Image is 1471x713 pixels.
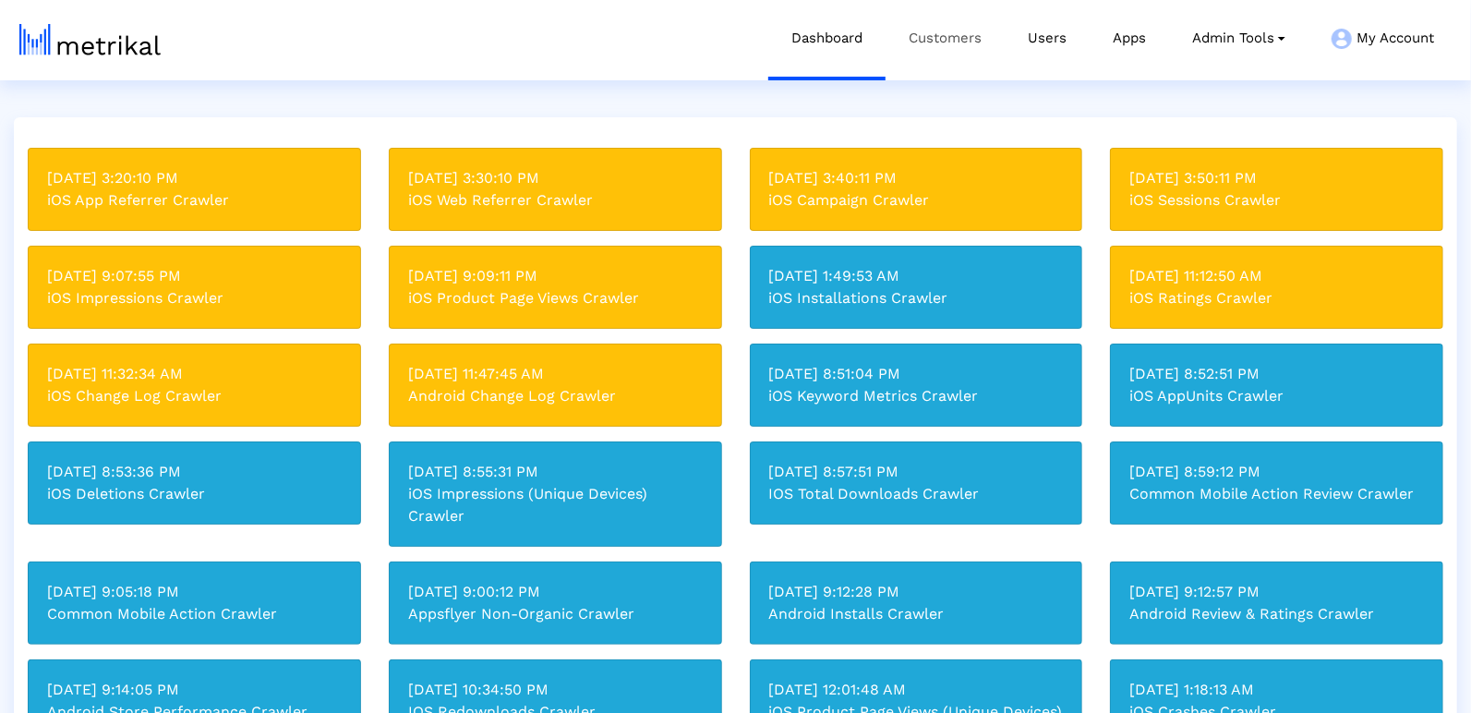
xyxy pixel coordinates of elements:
div: [DATE] 3:50:11 PM [1129,167,1424,189]
div: [DATE] 9:09:11 PM [408,265,703,287]
div: [DATE] 9:00:12 PM [408,581,703,603]
div: iOS Installations Crawler [769,287,1064,309]
div: [DATE] 9:05:18 PM [47,581,342,603]
div: [DATE] 9:12:57 PM [1129,581,1424,603]
div: [DATE] 10:34:50 PM [408,679,703,701]
div: [DATE] 9:14:05 PM [47,679,342,701]
div: iOS Impressions Crawler [47,287,342,309]
div: iOS Impressions (Unique Devices) Crawler [408,483,703,527]
div: iOS Deletions Crawler [47,483,342,505]
div: [DATE] 8:51:04 PM [769,363,1064,385]
div: Common Mobile Action Crawler [47,603,342,625]
div: [DATE] 8:59:12 PM [1129,461,1424,483]
div: Common Mobile Action Review Crawler [1129,483,1424,505]
div: [DATE] 11:12:50 AM [1129,265,1424,287]
div: iOS Ratings Crawler [1129,287,1424,309]
div: iOS App Referrer Crawler [47,189,342,211]
div: Android Review & Ratings Crawler [1129,603,1424,625]
div: [DATE] 1:18:13 AM [1129,679,1424,701]
div: iOS Keyword Metrics Crawler [769,385,1064,407]
div: iOS Web Referrer Crawler [408,189,703,211]
div: Appsflyer Non-Organic Crawler [408,603,703,625]
div: [DATE] 1:49:53 AM [769,265,1064,287]
div: iOS Campaign Crawler [769,189,1064,211]
div: iOS Sessions Crawler [1129,189,1424,211]
div: iOS AppUnits Crawler [1129,385,1424,407]
img: metrical-logo-light.png [19,24,161,55]
div: [DATE] 11:32:34 AM [47,363,342,385]
div: iOS Product Page Views Crawler [408,287,703,309]
div: [DATE] 8:53:36 PM [47,461,342,483]
div: IOS Total Downloads Crawler [769,483,1064,505]
div: Android Change Log Crawler [408,385,703,407]
div: [DATE] 3:20:10 PM [47,167,342,189]
div: [DATE] 11:47:45 AM [408,363,703,385]
div: [DATE] 9:07:55 PM [47,265,342,287]
div: [DATE] 3:30:10 PM [408,167,703,189]
div: [DATE] 3:40:11 PM [769,167,1064,189]
img: my-account-menu-icon.png [1332,29,1352,49]
div: [DATE] 9:12:28 PM [769,581,1064,603]
div: [DATE] 8:52:51 PM [1129,363,1424,385]
div: Android Installs Crawler [769,603,1064,625]
div: [DATE] 12:01:48 AM [769,679,1064,701]
div: iOS Change Log Crawler [47,385,342,407]
div: [DATE] 8:55:31 PM [408,461,703,483]
div: [DATE] 8:57:51 PM [769,461,1064,483]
